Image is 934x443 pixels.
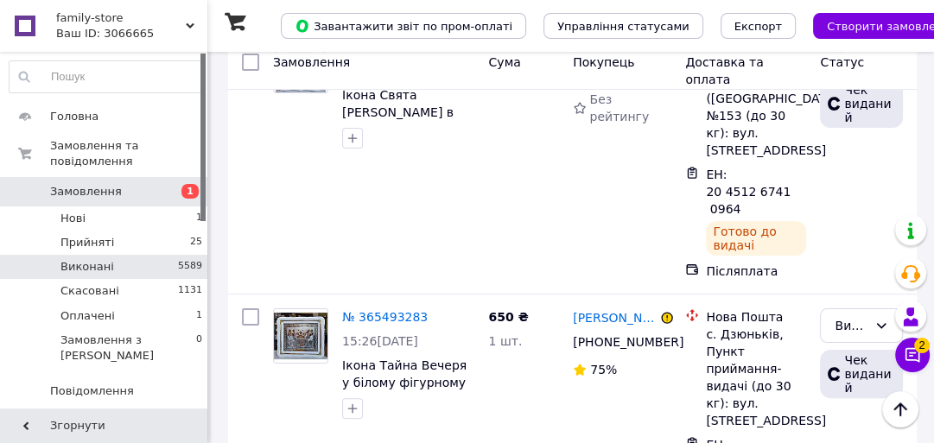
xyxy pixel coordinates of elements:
[295,18,512,34] span: Завантажити звіт по пром-оплаті
[56,10,186,26] span: family-store
[273,308,328,364] a: Фото товару
[685,55,763,86] span: Доставка та оплата
[820,350,903,398] div: Чек виданий
[281,13,526,39] button: Завантажити звіт по пром-оплаті
[706,221,806,256] div: Готово до видачі
[60,308,115,324] span: Оплачені
[56,26,207,41] div: Ваш ID: 3066665
[914,338,930,353] span: 2
[60,235,114,250] span: Прийняті
[706,326,806,429] div: с. Дзюньків, Пункт приймання-видачі (до 30 кг): вул. [STREET_ADDRESS]
[178,259,202,275] span: 5589
[706,308,806,326] div: Нова Пошта
[573,309,657,326] a: [PERSON_NAME]
[342,334,418,348] span: 15:26[DATE]
[569,330,661,354] div: [PHONE_NUMBER]
[557,20,689,33] span: Управління статусами
[721,13,797,39] button: Експорт
[488,55,520,69] span: Cума
[50,138,207,169] span: Замовлення та повідомлення
[820,79,903,128] div: Чек виданий
[181,184,199,199] span: 1
[50,383,134,399] span: Повідомлення
[706,55,806,159] div: м. [GEOGRAPHIC_DATA] ([GEOGRAPHIC_DATA].), №153 (до 30 кг): вул. [STREET_ADDRESS]
[835,316,867,335] div: Виконано
[196,308,202,324] span: 1
[60,283,119,299] span: Скасовані
[590,363,617,377] span: 75%
[488,334,522,348] span: 1 шт.
[178,283,202,299] span: 1131
[274,313,327,358] img: Фото товару
[342,310,428,324] a: № 365493283
[60,332,196,364] span: Замовлення з [PERSON_NAME]
[895,338,930,372] button: Чат з покупцем2
[60,211,86,226] span: Нові
[60,259,114,275] span: Виконані
[706,263,806,280] div: Післяплата
[50,184,122,199] span: Замовлення
[543,13,703,39] button: Управління статусами
[10,61,203,92] input: Пошук
[706,168,791,216] span: ЕН: 20 4512 6741 0964
[196,332,202,364] span: 0
[273,55,350,69] span: Замовлення
[50,109,98,124] span: Головна
[573,55,634,69] span: Покупець
[196,211,202,226] span: 1
[488,310,528,324] span: 650 ₴
[820,55,864,69] span: Статус
[190,235,202,250] span: 25
[734,20,783,33] span: Експорт
[882,391,918,427] button: Наверх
